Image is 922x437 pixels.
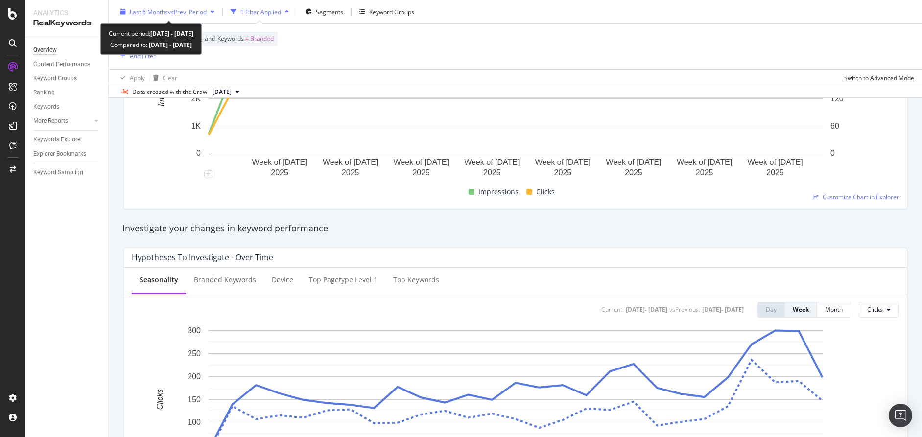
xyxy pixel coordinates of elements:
[606,158,661,166] text: Week of [DATE]
[840,70,914,86] button: Switch to Advanced Mode
[464,158,520,166] text: Week of [DATE]
[209,86,243,98] button: [DATE]
[669,305,700,314] div: vs Previous :
[536,186,555,198] span: Clicks
[33,59,101,69] a: Content Performance
[867,305,883,314] span: Clicks
[33,45,57,55] div: Overview
[33,149,101,159] a: Explorer Bookmarks
[33,59,90,69] div: Content Performance
[132,253,273,262] div: Hypotheses to Investigate - Over Time
[213,88,232,96] span: 2025 Oct. 1st
[33,88,55,98] div: Ranking
[132,12,899,182] div: A chart.
[342,168,359,177] text: 2025
[355,4,418,20] button: Keyword Groups
[163,73,177,82] div: Clear
[147,41,192,49] b: [DATE] - [DATE]
[33,8,100,18] div: Analytics
[227,4,293,20] button: 1 Filter Applied
[766,168,784,177] text: 2025
[33,88,101,98] a: Ranking
[33,102,59,112] div: Keywords
[150,29,193,38] b: [DATE] - [DATE]
[33,102,101,112] a: Keywords
[272,275,293,285] div: Device
[245,34,249,43] span: =
[813,193,899,201] a: Customize Chart in Explorer
[554,168,572,177] text: 2025
[33,116,68,126] div: More Reports
[191,122,201,130] text: 1K
[535,158,591,166] text: Week of [DATE]
[33,18,100,29] div: RealKeywords
[33,167,101,178] a: Keyword Sampling
[817,302,851,318] button: Month
[33,45,101,55] a: Overview
[117,50,156,62] button: Add Filter
[188,372,201,380] text: 200
[33,73,77,84] div: Keyword Groups
[793,305,809,314] div: Week
[323,158,378,166] text: Week of [DATE]
[748,158,803,166] text: Week of [DATE]
[130,7,168,16] span: Last 6 Months
[194,275,256,285] div: Branded Keywords
[702,305,744,314] div: [DATE] - [DATE]
[601,305,624,314] div: Current:
[677,158,732,166] text: Week of [DATE]
[109,28,193,39] div: Current period:
[316,7,343,16] span: Segments
[785,302,817,318] button: Week
[204,170,212,178] div: plus
[844,73,914,82] div: Switch to Advanced Mode
[188,349,201,358] text: 250
[168,7,207,16] span: vs Prev. Period
[188,326,201,335] text: 300
[217,34,244,43] span: Keywords
[188,418,201,426] text: 100
[117,70,145,86] button: Apply
[33,149,86,159] div: Explorer Bookmarks
[889,404,912,427] div: Open Intercom Messenger
[625,168,642,177] text: 2025
[412,168,430,177] text: 2025
[149,70,177,86] button: Clear
[240,7,281,16] div: 1 Filter Applied
[483,168,501,177] text: 2025
[309,275,378,285] div: Top pagetype Level 1
[132,88,209,96] div: Data crossed with the Crawl
[301,4,347,20] button: Segments
[825,305,843,314] div: Month
[156,389,164,410] text: Clicks
[626,305,667,314] div: [DATE] - [DATE]
[191,94,201,103] text: 2K
[122,222,908,235] div: Investigate your changes in keyword performance
[696,168,713,177] text: 2025
[252,158,307,166] text: Week of [DATE]
[157,64,165,106] text: Impressions
[823,193,899,201] span: Customize Chart in Explorer
[394,158,449,166] text: Week of [DATE]
[830,149,835,157] text: 0
[766,305,777,314] div: Day
[130,73,145,82] div: Apply
[250,32,274,46] span: Branded
[130,51,156,60] div: Add Filter
[205,34,215,43] span: and
[830,122,839,130] text: 60
[478,186,519,198] span: Impressions
[188,395,201,403] text: 150
[140,275,178,285] div: Seasonality
[393,275,439,285] div: Top Keywords
[271,168,288,177] text: 2025
[369,7,414,16] div: Keyword Groups
[110,39,192,50] div: Compared to:
[117,4,218,20] button: Last 6 MonthsvsPrev. Period
[757,302,785,318] button: Day
[33,167,83,178] div: Keyword Sampling
[830,94,844,103] text: 120
[33,135,82,145] div: Keywords Explorer
[859,302,899,318] button: Clicks
[33,135,101,145] a: Keywords Explorer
